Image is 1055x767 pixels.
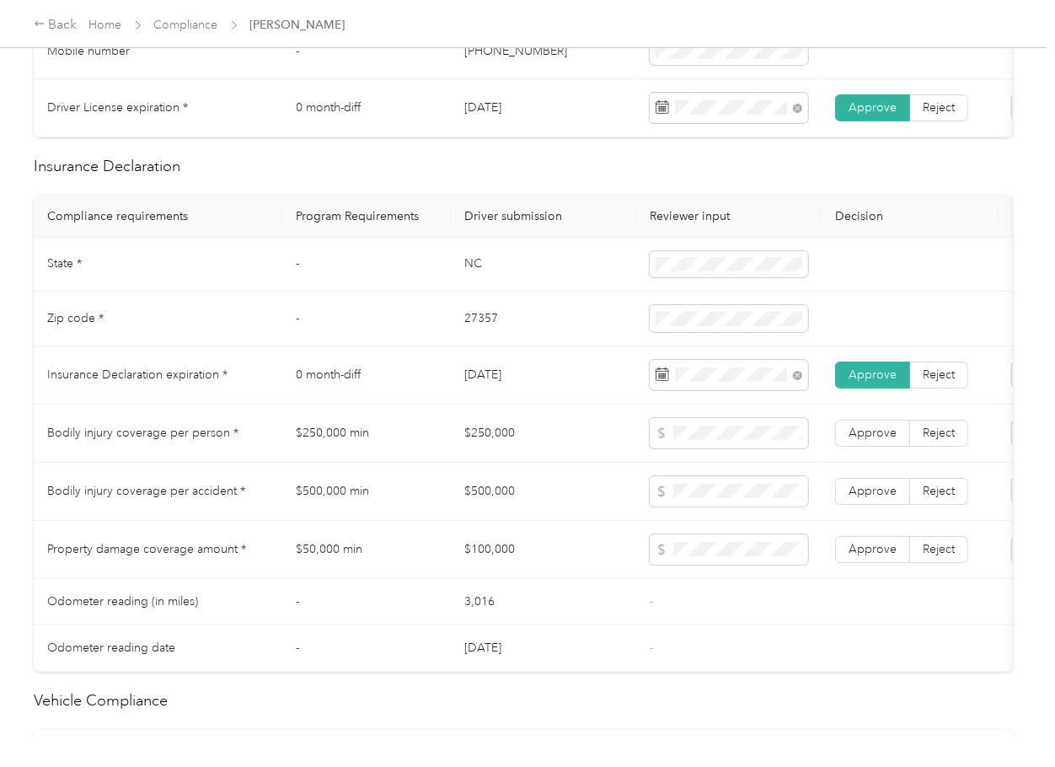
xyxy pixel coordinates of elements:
[34,196,282,238] th: Compliance requirements
[34,155,1013,178] h2: Insurance Declaration
[650,641,653,655] span: -
[47,367,228,382] span: Insurance Declaration expiration *
[34,463,282,521] td: Bodily injury coverage per accident *
[451,463,636,521] td: $500,000
[34,405,282,463] td: Bodily injury coverage per person *
[451,579,636,625] td: 3,016
[34,521,282,579] td: Property damage coverage amount *
[849,367,897,382] span: Approve
[282,24,451,79] td: -
[822,196,999,238] th: Decision
[34,15,78,35] div: Back
[923,100,955,115] span: Reject
[47,44,130,58] span: Mobile number
[34,579,282,625] td: Odometer reading (in miles)
[282,79,451,137] td: 0 month-diff
[282,579,451,625] td: -
[282,463,451,521] td: $500,000 min
[282,238,451,292] td: -
[89,18,122,32] a: Home
[34,292,282,346] td: Zip code *
[47,311,104,325] span: Zip code *
[34,625,282,672] td: Odometer reading date
[34,79,282,137] td: Driver License expiration *
[451,79,636,137] td: [DATE]
[451,405,636,463] td: $250,000
[34,346,282,405] td: Insurance Declaration expiration *
[923,367,955,382] span: Reject
[849,100,897,115] span: Approve
[47,594,198,609] span: Odometer reading (in miles)
[282,292,451,346] td: -
[451,196,636,238] th: Driver submission
[923,426,955,440] span: Reject
[849,542,897,556] span: Approve
[282,346,451,405] td: 0 month-diff
[451,625,636,672] td: [DATE]
[849,426,897,440] span: Approve
[636,196,822,238] th: Reviewer input
[47,542,246,556] span: Property damage coverage amount *
[923,542,955,556] span: Reject
[849,484,897,498] span: Approve
[34,24,282,79] td: Mobile number
[282,625,451,672] td: -
[250,16,345,34] span: [PERSON_NAME]
[650,594,653,609] span: -
[961,673,1055,767] iframe: Everlance-gr Chat Button Frame
[34,689,1013,712] h2: Vehicle Compliance
[34,238,282,292] td: State *
[47,100,188,115] span: Driver License expiration *
[282,405,451,463] td: $250,000 min
[451,521,636,579] td: $100,000
[451,292,636,346] td: 27357
[47,484,245,498] span: Bodily injury coverage per accident *
[451,238,636,292] td: NC
[47,426,238,440] span: Bodily injury coverage per person *
[154,18,218,32] a: Compliance
[47,256,82,271] span: State *
[282,521,451,579] td: $50,000 min
[47,641,175,655] span: Odometer reading date
[282,196,451,238] th: Program Requirements
[451,346,636,405] td: [DATE]
[451,24,636,79] td: [PHONE_NUMBER]
[923,484,955,498] span: Reject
